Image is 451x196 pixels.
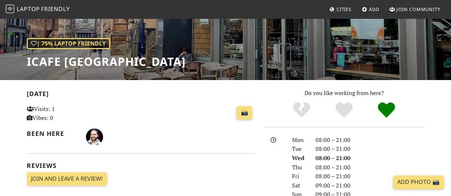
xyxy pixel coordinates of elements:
[288,144,311,154] div: Tue
[236,106,252,120] a: 📸
[27,38,110,49] div: | 75% Laptop Friendly
[386,3,443,16] a: Join Community
[86,128,103,145] img: 3133-scott.jpg
[27,105,97,123] p: Visits: 1 Vibes: 0
[288,163,311,172] div: Thu
[264,89,425,98] p: Do you like working from here?
[337,6,352,12] span: Cities
[41,5,70,13] span: Friendly
[369,6,379,12] span: Add
[27,162,255,169] h2: Reviews
[311,163,429,172] div: 08:00 – 21:00
[288,181,311,190] div: Sat
[27,130,77,137] h2: Been here
[311,181,429,190] div: 09:00 – 21:00
[27,172,107,186] a: Join and leave a review!
[396,6,440,12] span: Join Community
[311,144,429,154] div: 08:00 – 21:00
[311,172,429,181] div: 08:00 – 21:00
[288,136,311,145] div: Mon
[6,5,14,13] img: LaptopFriendly
[288,172,311,181] div: Fri
[288,154,311,163] div: Wed
[27,90,255,100] h2: [DATE]
[365,101,408,119] div: Definitely!
[359,3,382,16] a: Add
[323,101,365,119] div: Yes
[6,3,70,16] a: LaptopFriendly LaptopFriendly
[17,5,40,13] span: Laptop
[311,136,429,145] div: 08:00 – 21:00
[281,101,323,119] div: No
[27,55,186,68] h1: iCafe [GEOGRAPHIC_DATA]
[86,132,103,140] span: Scott Kirby
[393,175,444,189] a: Add Photo 📸
[327,3,354,16] a: Cities
[311,154,429,163] div: 08:00 – 21:00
